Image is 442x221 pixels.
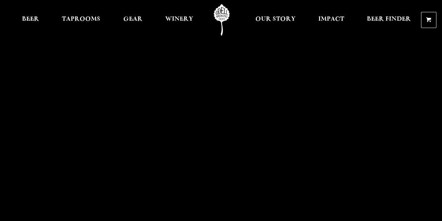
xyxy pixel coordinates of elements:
[57,4,105,36] a: Taprooms
[251,4,300,36] a: Our Story
[62,16,100,22] span: Taprooms
[209,4,235,36] a: Odell Home
[161,4,198,36] a: Winery
[17,4,44,36] a: Beer
[123,16,143,22] span: Gear
[362,4,415,36] a: Beer Finder
[165,16,193,22] span: Winery
[367,16,411,22] span: Beer Finder
[22,16,39,22] span: Beer
[318,16,344,22] span: Impact
[255,16,296,22] span: Our Story
[314,4,349,36] a: Impact
[119,4,147,36] a: Gear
